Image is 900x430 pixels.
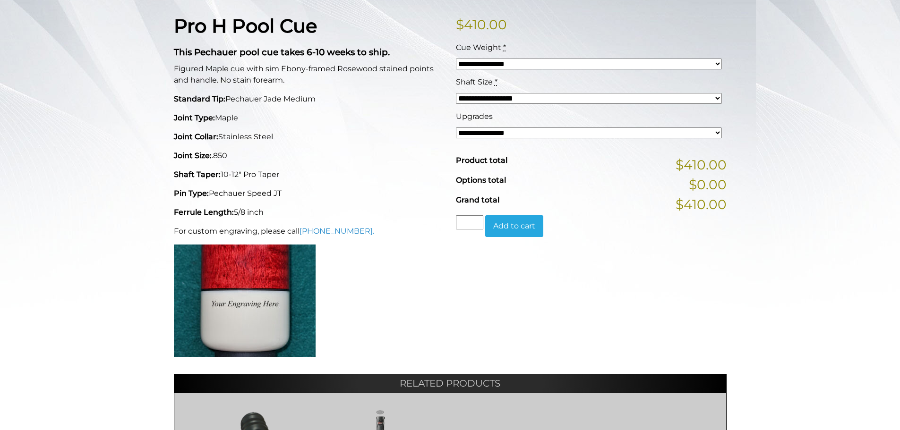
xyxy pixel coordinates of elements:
p: Stainless Steel [174,131,445,143]
span: Cue Weight [456,43,501,52]
button: Add to cart [485,215,543,237]
span: $410.00 [676,155,727,175]
p: For custom engraving, please call [174,226,445,237]
span: $410.00 [676,194,727,214]
strong: Joint Collar: [174,132,218,141]
strong: Pin Type: [174,189,209,198]
input: Product quantity [456,215,483,229]
strong: This Pechauer pool cue takes 6-10 weeks to ship. [174,47,390,58]
h2: Related products [174,374,727,393]
p: Figured Maple cue with sim Ebony-framed Rosewood stained points and handle. No stain forearm. [174,63,445,86]
strong: Pro H Pool Cue [174,14,317,37]
strong: Standard Tip: [174,94,225,103]
strong: Ferrule Length: [174,208,234,217]
span: $ [456,17,464,33]
p: 10-12" Pro Taper [174,169,445,180]
p: Pechauer Speed JT [174,188,445,199]
span: Grand total [456,195,499,204]
span: Options total [456,176,506,185]
span: $0.00 [689,175,727,194]
abbr: required [495,77,497,86]
abbr: required [503,43,506,52]
bdi: 410.00 [456,17,507,33]
strong: Shaft Taper: [174,170,221,179]
span: Upgrades [456,112,493,121]
p: 5/8 inch [174,207,445,218]
p: Maple [174,112,445,124]
strong: Joint Size: [174,151,212,160]
span: Product total [456,156,507,165]
p: Pechauer Jade Medium [174,93,445,105]
a: [PHONE_NUMBER]. [300,227,374,236]
strong: Joint Type: [174,113,215,122]
p: .850 [174,150,445,161]
span: Shaft Size [456,77,493,86]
